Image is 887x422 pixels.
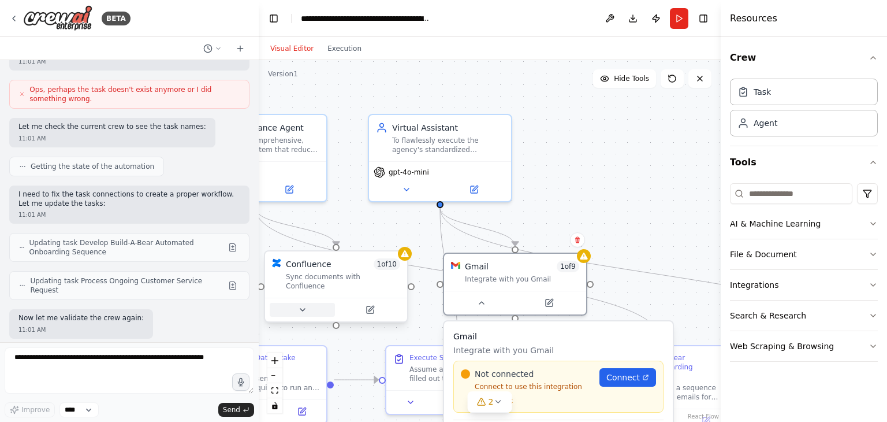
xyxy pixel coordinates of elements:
span: 2 [489,396,494,408]
div: Integrate with you Gmail [465,275,579,284]
button: Search & Research [730,301,878,331]
span: Updating task Process Ongoing Customer Service Request [30,276,223,295]
button: Visual Editor [263,42,320,55]
button: Recheck [461,396,513,405]
button: fit view [267,383,282,398]
h4: Resources [730,12,777,25]
div: Virtual AssistantTo flawlessly execute the agency's standardized procedures for quoting, onboardi... [368,114,512,202]
span: Number of enabled actions [374,258,401,270]
a: React Flow attribution [688,413,719,420]
img: Logo [23,5,92,31]
button: toggle interactivity [267,398,282,413]
button: Tools [730,146,878,179]
button: Open in side panel [441,183,506,197]
button: zoom in [267,353,282,368]
p: Integrate with you Gmail [453,345,664,356]
div: Design Clean Data Intake System [207,353,319,372]
nav: breadcrumb [301,13,431,24]
span: Connect [606,372,640,383]
button: Switch to previous chat [199,42,226,55]
h3: Gmail [453,331,664,342]
g: Edge from b42e72af-f5c8-46cb-83d1-611e6d274e25 to aa38d567-3099-4bcd-a7de-7119be7df560 [334,374,378,386]
span: Not connected [475,368,534,380]
div: Agent [754,117,777,129]
button: Send [218,403,254,417]
div: Crew [730,74,878,146]
span: Improve [21,405,50,414]
button: File & Document [730,239,878,269]
span: gpt-4o-mini [389,168,429,177]
button: Hide Tools [593,69,656,88]
img: Gmail [451,261,460,270]
g: Edge from f226a88a-286b-4c42-8698-2c63721b7120 to b97a9b1a-2ae3-4f69-8e43-a36a28e79e77 [249,208,342,246]
span: Getting the state of the automation [31,162,154,171]
div: To design a comprehensive, automated system that reduces manual work, improves client experience,... [207,136,319,154]
div: 11:01 AM [18,210,240,219]
button: Improve [5,402,55,417]
div: Gmail [465,261,489,272]
button: Crew [730,42,878,74]
button: 2 [468,391,512,413]
button: Open in side panel [282,405,322,419]
div: 11:01 AM [18,134,206,143]
span: Updating task Develop Build-A-Bear Automated Onboarding Sequence [29,238,223,257]
button: Execution [320,42,368,55]
button: zoom out [267,368,282,383]
span: Send [223,405,240,414]
button: Start a new chat [231,42,249,55]
div: Assume a new lead has just filled out the online form for a home and auto quote using the Clean D... [409,365,521,383]
span: Hide Tools [614,74,649,83]
div: Outline the essential information required to run an accurate auto and home insurance quote. Crea... [207,374,319,393]
div: Version 1 [268,69,298,79]
div: To flawlessly execute the agency's standardized procedures for quoting, onboarding, and customer ... [392,136,504,154]
a: Connect [599,368,656,387]
div: ConfluenceConfluence1of10Sync documents with Confluence [264,253,408,325]
div: Execute Sample Quote RequestAssume a new lead has just filled out the online form for a home and ... [385,345,530,415]
p: Let me check the current crew to see the task names: [18,123,206,132]
div: Task [754,86,771,98]
img: Confluence [272,258,281,268]
div: Execute Sample Quote Request [409,353,519,362]
div: 11:01 AM [18,325,144,334]
g: Edge from f226a88a-286b-4c42-8698-2c63721b7120 to b42e72af-f5c8-46cb-83d1-611e6d274e25 [249,208,261,338]
span: Number of enabled actions [557,261,579,272]
p: Connect to use this integration [461,382,592,391]
button: Click to speak your automation idea [232,373,249,391]
g: Edge from b1eb2919-b997-4aa7-92b7-86d430d7ff1e to e7ad49d2-2e1a-4deb-8a81-3a87d52e0204 [434,208,521,246]
button: AI & Machine Learning [730,209,878,239]
button: Integrations [730,270,878,300]
div: Virtual Assistant [392,122,504,134]
button: Open in side panel [516,296,582,310]
button: Web Scraping & Browsing [730,331,878,361]
p: Now let me validate the crew again: [18,314,144,323]
div: 11:01 AM [18,57,240,66]
button: Hide left sidebar [266,10,282,27]
button: Open in side panel [256,183,322,197]
button: Open in side panel [337,303,402,317]
div: Confluence [286,258,331,270]
div: Master Insurance Agent [207,122,319,134]
button: No output available [433,395,482,409]
button: Hide right sidebar [695,10,711,27]
span: Ops, perhaps the task doesn't exist anymore or I did something wrong. [29,85,240,103]
g: Edge from b1eb2919-b997-4aa7-92b7-86d430d7ff1e to e9ea8383-52d4-4d6a-80a5-98e8670bca41 [434,208,867,338]
div: Tools [730,179,878,371]
button: Delete node [570,232,585,247]
div: Sync documents with Confluence [286,272,400,291]
div: GmailGmail1of9Integrate with you GmailGmailIntegrate with you GmailNot connectedConnect to use th... [443,253,587,316]
p: I need to fix the task connections to create a proper workflow. Let me update the tasks: [18,190,240,208]
div: React Flow controls [267,353,282,413]
div: BETA [102,12,131,25]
